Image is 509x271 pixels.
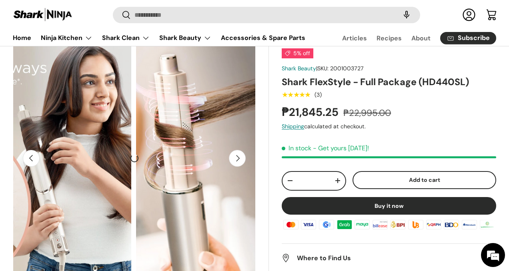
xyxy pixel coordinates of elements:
[282,197,496,215] button: Buy it now
[131,4,150,23] div: Minimize live chat window
[282,219,300,231] img: master
[342,30,367,46] a: Articles
[335,219,353,231] img: grabpay
[425,219,443,231] img: qrph
[282,91,310,99] span: ★★★★★
[394,6,419,24] speech-search-button: Search by voice
[317,65,329,72] span: SKU:
[353,171,496,189] button: Add to cart
[282,48,313,58] span: 5% off
[282,122,496,131] div: calculated at checkout.
[323,30,496,46] nav: Secondary
[282,92,310,99] div: 5.0 out of 5.0 stars
[282,123,304,130] a: Shipping
[318,219,335,231] img: gcash
[313,144,369,152] p: - Get yours [DATE]!
[13,30,31,46] a: Home
[13,30,305,46] nav: Primary
[440,32,496,44] a: Subscribe
[97,30,154,46] summary: Shark Clean
[282,65,316,72] a: Shark Beauty
[316,65,364,72] span: |
[478,219,496,231] img: landbank
[411,30,431,46] a: About
[282,105,341,120] strong: ₱21,845.25
[407,219,425,231] img: ubp
[282,144,311,152] span: In stock
[330,65,364,72] span: 2001003727
[221,30,305,46] a: Accessories & Spare Parts
[353,219,371,231] img: maya
[389,219,407,231] img: bpi
[282,76,496,88] h1: Shark FlexStyle - Full Package (HD440SL)
[377,30,402,46] a: Recipes
[371,219,389,231] img: billease
[461,219,478,231] img: metrobank
[154,30,216,46] summary: Shark Beauty
[282,253,483,263] h2: Where to Find Us
[42,45,134,55] div: Chat with us now
[315,92,322,98] div: (3)
[4,183,152,211] textarea: Type your message and hit 'Enter'
[300,219,317,231] img: visa
[443,219,460,231] img: bdo
[36,30,97,46] summary: Ninja Kitchen
[46,83,110,164] span: We're online!
[458,35,490,42] span: Subscribe
[343,108,391,119] s: ₱22,995.00
[13,7,73,23] img: Shark Ninja Philippines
